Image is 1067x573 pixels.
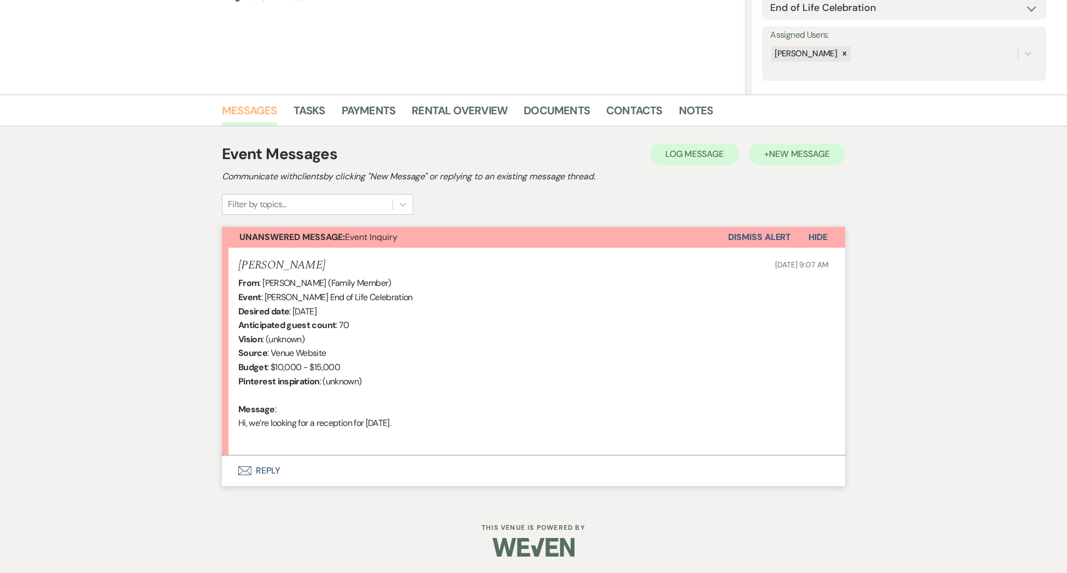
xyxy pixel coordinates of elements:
strong: Unanswered Message: [239,231,345,243]
span: Log Message [665,148,724,160]
button: Unanswered Message:Event Inquiry [222,227,728,248]
span: Hide [808,231,828,243]
a: Notes [679,102,713,126]
label: Assigned Users: [770,27,1038,43]
a: Messages [222,102,277,126]
b: Anticipated guest count [238,319,336,331]
b: From [238,277,259,289]
img: Weven Logo [493,528,574,566]
a: Contacts [606,102,663,126]
b: Budget [238,361,267,373]
b: Vision [238,334,262,345]
b: Event [238,291,261,303]
a: Payments [342,102,396,126]
div: Filter by topics... [228,198,286,211]
h2: Communicate with clients by clicking "New Message" or replying to an existing message thread. [222,170,845,183]
b: Source [238,347,267,359]
b: Message [238,404,275,415]
div: : [PERSON_NAME] (Family Member) : [PERSON_NAME] End of Life Celebration : [DATE] : 70 : (unknown)... [238,276,829,444]
a: Tasks [294,102,325,126]
span: [DATE] 9:07 AM [775,260,829,270]
b: Desired date [238,306,289,317]
button: Dismiss Alert [728,227,791,248]
b: Pinterest inspiration [238,376,320,387]
span: Event Inquiry [239,231,397,243]
a: Documents [524,102,590,126]
h1: Event Messages [222,143,337,166]
button: Log Message [650,143,739,165]
span: New Message [769,148,830,160]
h5: [PERSON_NAME] [238,259,325,272]
div: [PERSON_NAME] [771,46,839,62]
button: Reply [222,455,845,486]
button: +New Message [749,143,845,165]
button: Hide [791,227,845,248]
a: Rental Overview [412,102,507,126]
